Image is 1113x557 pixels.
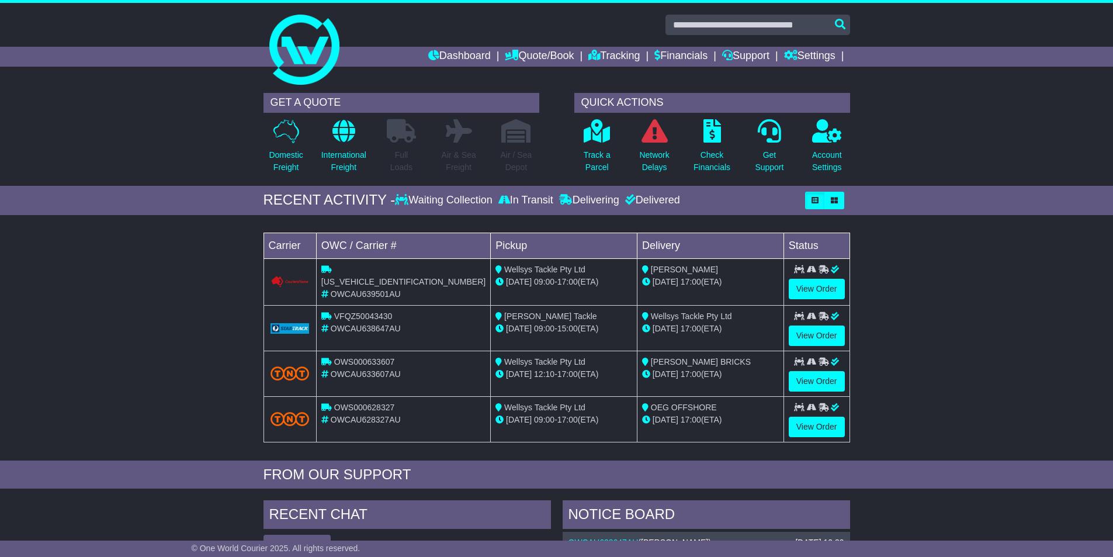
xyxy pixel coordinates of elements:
[642,414,779,426] div: (ETA)
[263,466,850,483] div: FROM OUR SUPPORT
[722,47,769,67] a: Support
[534,415,554,424] span: 09:00
[681,324,701,333] span: 17:00
[495,368,632,380] div: - (ETA)
[556,194,622,207] div: Delivering
[557,324,578,333] span: 15:00
[653,415,678,424] span: [DATE]
[331,289,401,299] span: OWCAU639501AU
[557,415,578,424] span: 17:00
[321,277,486,286] span: [US_VEHICLE_IDENTIFICATION_NUMBER]
[504,265,585,274] span: Wellsys Tackle Pty Ltd
[271,276,309,288] img: Couriers_Please.png
[321,119,367,180] a: InternationalFreight
[268,119,303,180] a: DomesticFreight
[681,277,701,286] span: 17:00
[642,276,779,288] div: (ETA)
[654,47,708,67] a: Financials
[754,119,784,180] a: GetSupport
[783,233,850,258] td: Status
[637,233,783,258] td: Delivery
[334,403,395,412] span: OWS000628327
[269,149,303,174] p: Domestic Freight
[395,194,495,207] div: Waiting Collection
[506,415,532,424] span: [DATE]
[693,119,731,180] a: CheckFinancials
[681,415,701,424] span: 17:00
[653,369,678,379] span: [DATE]
[505,47,574,67] a: Quote/Book
[584,149,611,174] p: Track a Parcel
[653,277,678,286] span: [DATE]
[271,366,309,380] img: TNT_Domestic.png
[506,324,532,333] span: [DATE]
[263,535,331,555] button: View All Chats
[263,192,396,209] div: RECENT ACTIVITY -
[789,279,845,299] a: View Order
[641,538,708,547] span: [PERSON_NAME]
[501,149,532,174] p: Air / Sea Depot
[694,149,730,174] p: Check Financials
[334,357,395,366] span: OWS000633607
[639,119,670,180] a: NetworkDelays
[651,265,718,274] span: [PERSON_NAME]
[755,149,783,174] p: Get Support
[784,47,835,67] a: Settings
[812,119,842,180] a: AccountSettings
[568,538,844,548] div: ( )
[504,312,597,321] span: [PERSON_NAME] Tackle
[495,194,556,207] div: In Transit
[642,323,779,335] div: (ETA)
[642,368,779,380] div: (ETA)
[651,357,751,366] span: [PERSON_NAME] BRICKS
[681,369,701,379] span: 17:00
[574,93,850,113] div: QUICK ACTIONS
[331,415,401,424] span: OWCAU628327AU
[495,276,632,288] div: - (ETA)
[263,233,316,258] td: Carrier
[506,369,532,379] span: [DATE]
[588,47,640,67] a: Tracking
[651,403,717,412] span: OEG OFFSHORE
[557,369,578,379] span: 17:00
[504,357,585,366] span: Wellsys Tackle Pty Ltd
[789,371,845,392] a: View Order
[568,538,639,547] a: OWCAU638647AU
[495,414,632,426] div: - (ETA)
[653,324,678,333] span: [DATE]
[331,369,401,379] span: OWCAU633607AU
[442,149,476,174] p: Air & Sea Freight
[331,324,401,333] span: OWCAU638647AU
[639,149,669,174] p: Network Delays
[534,277,554,286] span: 09:00
[271,412,309,426] img: TNT_Domestic.png
[334,312,393,321] span: VFQZ50043430
[491,233,637,258] td: Pickup
[789,326,845,346] a: View Order
[789,417,845,437] a: View Order
[812,149,842,174] p: Account Settings
[506,277,532,286] span: [DATE]
[651,312,732,321] span: Wellsys Tackle Pty Ltd
[557,277,578,286] span: 17:00
[387,149,416,174] p: Full Loads
[316,233,490,258] td: OWC / Carrier #
[495,323,632,335] div: - (ETA)
[192,544,360,553] span: © One World Courier 2025. All rights reserved.
[534,369,554,379] span: 12:10
[583,119,611,180] a: Track aParcel
[534,324,554,333] span: 09:00
[263,500,551,532] div: RECENT CHAT
[263,93,539,113] div: GET A QUOTE
[504,403,585,412] span: Wellsys Tackle Pty Ltd
[271,323,309,334] img: GetCarrierServiceLogo
[428,47,491,67] a: Dashboard
[795,538,844,548] div: [DATE] 12:39
[321,149,366,174] p: International Freight
[563,500,850,532] div: NOTICE BOARD
[622,194,680,207] div: Delivered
